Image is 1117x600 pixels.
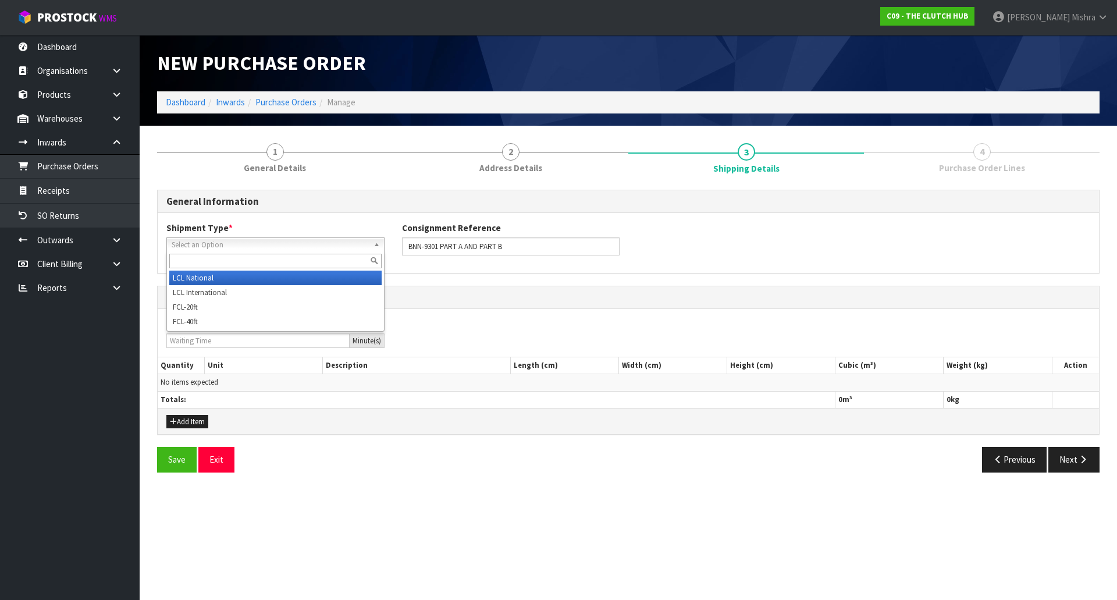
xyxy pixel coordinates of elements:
span: General Details [244,162,306,174]
th: Weight (kg) [944,357,1052,374]
th: Quantity [158,357,205,374]
th: m³ [835,391,944,408]
span: 0 [947,395,951,404]
th: Unit [205,357,322,374]
span: Shipping Details [157,181,1100,481]
span: [PERSON_NAME] [1007,12,1070,23]
h3: Shipment Expected [166,292,1090,303]
input: Waiting Time [166,333,350,348]
span: Manage [327,97,355,108]
span: 0 [838,395,842,404]
label: Shipment Type [166,222,233,234]
button: Save [157,447,197,472]
a: Dashboard [166,97,205,108]
span: 1 [266,143,284,161]
span: Mishra [1072,12,1095,23]
a: Purchase Orders [255,97,316,108]
th: Description [322,357,511,374]
li: LCL National [169,271,382,285]
span: Address Details [479,162,542,174]
th: Height (cm) [727,357,835,374]
button: Exit [198,447,234,472]
img: cube-alt.png [17,10,32,24]
th: Length (cm) [511,357,619,374]
span: 4 [973,143,991,161]
span: 3 [738,143,755,161]
span: 2 [502,143,520,161]
span: ProStock [37,10,97,25]
th: kg [944,391,1052,408]
button: Add Item [166,415,208,429]
li: LCL International [169,285,382,300]
th: Cubic (m³) [835,357,944,374]
li: FCL-40ft [169,314,382,329]
button: Next [1048,447,1100,472]
h3: General Information [166,196,1090,207]
strong: C09 - THE CLUTCH HUB [887,11,968,21]
a: C09 - THE CLUTCH HUB [880,7,974,26]
th: Width (cm) [619,357,727,374]
small: WMS [99,13,117,24]
button: Previous [982,447,1047,472]
label: Consignment Reference [402,222,501,234]
input: Consignment Reference [402,237,620,255]
td: No items expected [158,374,1099,391]
th: Action [1052,357,1099,374]
div: Minute(s) [350,333,385,348]
span: Select an Option [172,238,369,252]
span: Shipping Details [713,162,780,175]
li: FCL-20ft [169,300,382,314]
span: New Purchase Order [157,51,366,75]
span: Purchase Order Lines [939,162,1025,174]
a: Inwards [216,97,245,108]
th: Totals: [158,391,835,408]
